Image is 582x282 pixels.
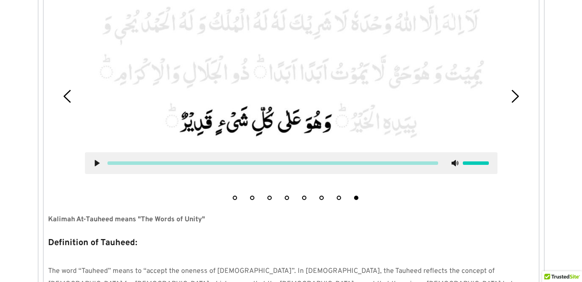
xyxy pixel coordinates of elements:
button: 4 of 8 [285,196,289,200]
button: 6 of 8 [319,196,324,200]
button: 5 of 8 [302,196,306,200]
button: 1 of 8 [233,196,237,200]
button: 7 of 8 [337,196,341,200]
button: 3 of 8 [267,196,272,200]
strong: Definition of Tauheed: [48,237,137,249]
strong: Kalimah At-Tauheed means "The Words of Unity" [48,215,205,224]
button: 2 of 8 [250,196,254,200]
button: 8 of 8 [354,196,358,200]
